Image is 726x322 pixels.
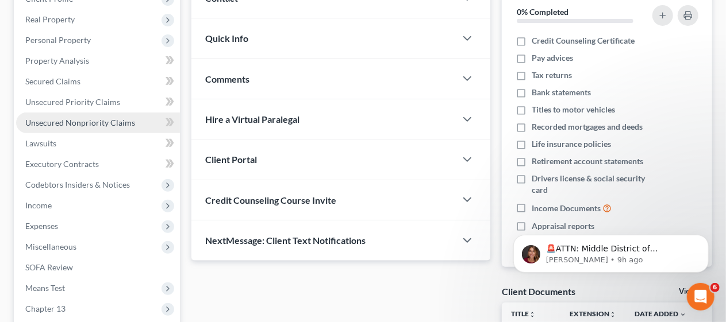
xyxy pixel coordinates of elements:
[25,138,56,148] span: Lawsuits
[532,203,601,214] span: Income Documents
[532,173,650,196] span: Drivers license & social security card
[529,311,536,318] i: unfold_more
[532,121,643,133] span: Recorded mortgages and deeds
[16,71,180,92] a: Secured Claims
[687,283,715,311] iframe: Intercom live chat
[25,14,75,24] span: Real Property
[25,283,65,293] span: Means Test
[532,69,572,81] span: Tax returns
[205,114,299,125] span: Hire a Virtual Paralegal
[205,154,257,165] span: Client Portal
[16,154,180,174] a: Executory Contracts
[25,304,66,313] span: Chapter 13
[16,133,180,154] a: Lawsuits
[25,180,130,189] span: Codebtors Insiders & Notices
[25,221,58,231] span: Expenses
[570,309,616,318] a: Extensionunfold_more
[25,118,135,127] span: Unsecured Nonpriority Claims
[25,242,76,251] span: Miscellaneous
[25,76,80,86] span: Secured Claims
[16,112,180,133] a: Unsecured Nonpriority Claims
[511,309,536,318] a: Titleunfold_more
[25,97,120,107] span: Unsecured Priority Claims
[205,73,249,84] span: Comments
[16,92,180,112] a: Unsecured Priority Claims
[532,138,611,150] span: Life insurance policies
[205,235,366,246] span: NextMessage: Client Text Notifications
[205,195,336,205] span: Credit Counseling Course Invite
[16,51,180,71] a: Property Analysis
[635,309,686,318] a: Date Added expand_more
[609,311,616,318] i: unfold_more
[25,200,52,210] span: Income
[517,7,568,17] strong: 0% Completed
[496,211,726,291] iframe: Intercom notifications message
[679,288,708,296] a: View All
[532,104,615,115] span: Titles to motor vehicles
[710,283,720,292] span: 6
[25,35,91,45] span: Personal Property
[679,311,686,318] i: expand_more
[25,159,99,169] span: Executory Contracts
[16,257,180,278] a: SOFA Review
[502,285,575,297] div: Client Documents
[25,56,89,65] span: Property Analysis
[25,262,73,272] span: SOFA Review
[532,52,573,64] span: Pay advices
[532,156,643,167] span: Retirement account statements
[532,35,635,46] span: Credit Counseling Certificate
[205,33,248,44] span: Quick Info
[532,87,591,98] span: Bank statements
